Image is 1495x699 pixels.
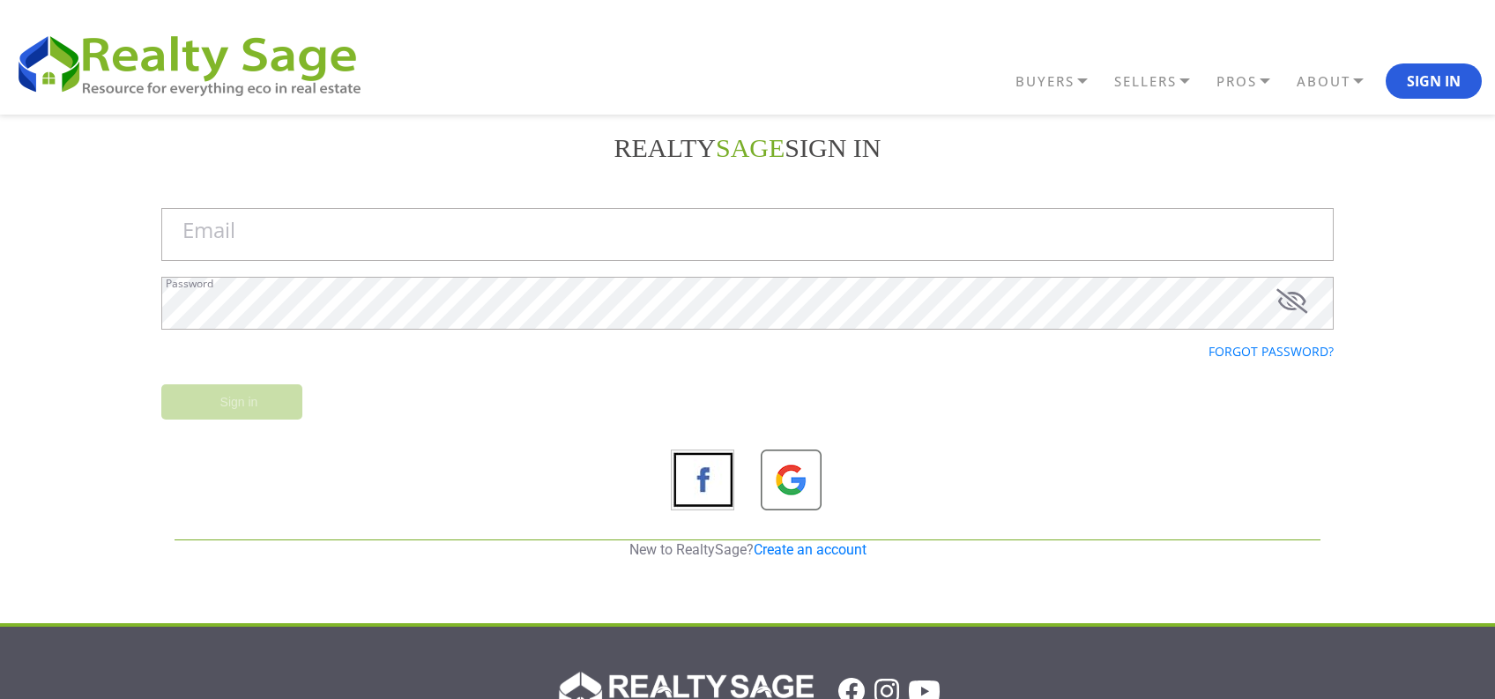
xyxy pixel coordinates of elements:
[1212,66,1292,97] a: PROS
[1292,66,1386,97] a: ABOUT
[175,540,1320,560] p: New to RealtySage?
[182,219,235,241] label: Email
[13,28,379,99] img: REALTY SAGE
[754,541,867,558] a: Create an account
[161,132,1334,164] h2: REALTY Sign in
[1386,63,1482,99] button: Sign In
[1110,66,1212,97] a: SELLERS
[1011,66,1110,97] a: BUYERS
[166,279,213,289] label: Password
[1209,343,1334,360] a: Forgot password?
[716,133,785,162] font: SAGE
